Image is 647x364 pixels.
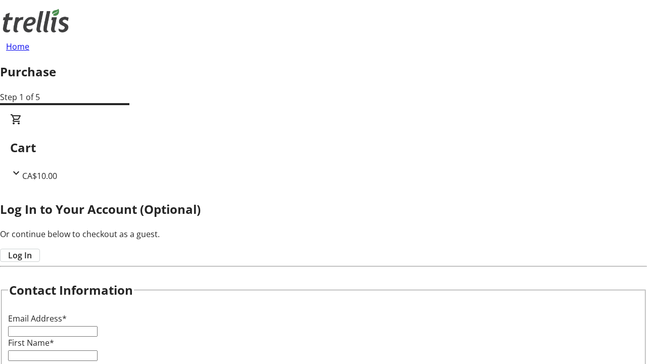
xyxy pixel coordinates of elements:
[8,313,67,324] label: Email Address*
[10,113,637,182] div: CartCA$10.00
[8,337,54,348] label: First Name*
[10,139,637,157] h2: Cart
[22,170,57,181] span: CA$10.00
[9,281,133,299] h2: Contact Information
[8,249,32,261] span: Log In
